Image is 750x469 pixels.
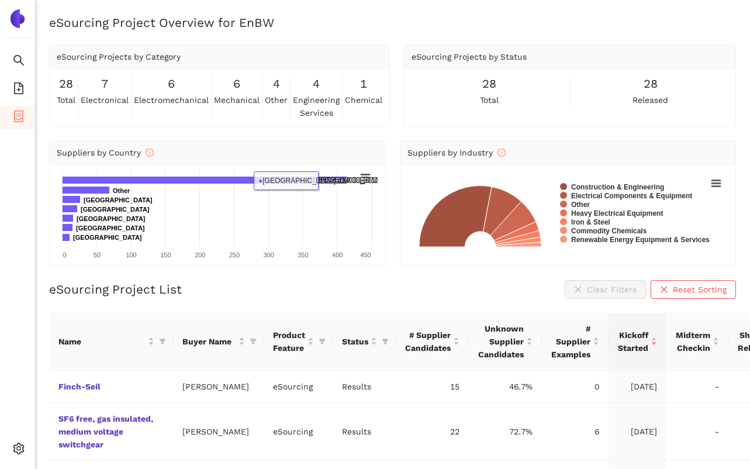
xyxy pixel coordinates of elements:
[542,371,609,403] td: 0
[469,313,542,371] th: this column's title is Unknown Supplier Candidates,this column is sortable
[660,285,668,295] span: close
[229,251,240,258] text: 250
[57,52,181,61] span: eSourcing Projects by Category
[113,187,130,194] text: Other
[160,251,171,258] text: 150
[298,251,308,258] text: 350
[63,251,66,258] text: 0
[609,403,666,461] td: [DATE]
[49,281,182,298] h2: eSourcing Project List
[571,183,664,191] text: Construction & Engineering
[59,75,73,93] span: 28
[13,78,25,102] span: file-add
[195,251,205,258] text: 200
[565,280,646,299] button: closeClear Filters
[676,329,710,354] span: Midterm Checkin
[263,251,274,258] text: 300
[342,335,368,348] span: Status
[146,149,154,157] span: info-circle
[250,338,257,345] span: filter
[571,218,610,226] text: Iron & Steel
[333,371,396,403] td: Results
[542,313,609,371] th: this column's title is # Supplier Examples,this column is sortable
[480,94,499,106] span: total
[412,52,527,61] span: eSourcing Projects by Status
[273,75,280,93] span: 4
[497,149,506,157] span: info-circle
[469,371,542,403] td: 46.7%
[332,251,343,258] text: 400
[666,371,728,403] td: -
[57,148,154,157] span: Suppliers by Country
[609,371,666,403] td: [DATE]
[173,313,264,371] th: this column's title is Buyer Name,this column is sortable
[396,313,469,371] th: this column's title is # Supplier Candidates,this column is sortable
[81,94,129,106] span: electronical
[319,338,326,345] span: filter
[571,201,590,209] text: Other
[264,371,333,403] td: eSourcing
[73,234,142,241] text: [GEOGRAPHIC_DATA]
[182,335,236,348] span: Buyer Name
[159,338,166,345] span: filter
[673,283,727,296] span: Reset Sorting
[233,75,240,93] span: 6
[77,215,146,222] text: [GEOGRAPHIC_DATA]
[379,333,391,350] span: filter
[618,329,648,354] span: Kickoff Started
[49,313,173,371] th: this column's title is Name,this column is sortable
[396,403,469,461] td: 22
[314,177,383,184] text: [GEOGRAPHIC_DATA]
[264,403,333,461] td: eSourcing
[76,225,145,232] text: [GEOGRAPHIC_DATA]
[482,75,496,93] span: 28
[126,251,136,258] text: 100
[134,94,209,106] span: electromechanical
[333,403,396,461] td: Results
[571,209,663,218] text: Heavy Electrical Equipment
[478,322,524,361] span: Unknown Supplier Candidates
[264,313,333,371] th: this column's title is Product Feature,this column is sortable
[571,192,692,200] text: Electrical Components & Equipment
[84,196,153,204] text: [GEOGRAPHIC_DATA]
[81,206,150,213] text: [GEOGRAPHIC_DATA]
[8,9,27,28] img: Logo
[13,50,25,74] span: search
[49,14,736,31] h2: eSourcing Project Overview for EnBW
[644,75,658,93] span: 28
[407,148,506,157] span: Suppliers by Industry
[551,322,590,361] span: # Supplier Examples
[571,236,710,244] text: Renewable Energy Equipment & Services
[382,338,389,345] span: filter
[13,106,25,130] span: container
[345,94,382,106] span: chemical
[168,75,175,93] span: 6
[666,403,728,461] td: -
[58,335,146,348] span: Name
[214,94,260,106] span: mechanical
[542,403,609,461] td: 6
[666,313,728,371] th: this column's title is Midterm Checkin,this column is sortable
[101,75,108,93] span: 7
[157,333,168,350] span: filter
[13,439,25,462] span: setting
[651,280,736,299] button: closeReset Sorting
[333,313,396,371] th: this column's title is Status,this column is sortable
[316,326,328,357] span: filter
[469,403,542,461] td: 72.7%
[360,75,367,93] span: 1
[313,75,320,93] span: 4
[173,403,264,461] td: [PERSON_NAME]
[396,371,469,403] td: 15
[94,251,101,258] text: 50
[173,371,264,403] td: [PERSON_NAME]
[360,251,371,258] text: 450
[265,94,288,106] span: other
[633,94,668,106] span: released
[571,227,647,235] text: Commodity Chemicals
[293,94,340,119] span: engineering services
[247,333,259,350] span: filter
[405,329,451,354] span: # Supplier Candidates
[273,329,305,354] span: Product Feature
[57,94,75,106] span: total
